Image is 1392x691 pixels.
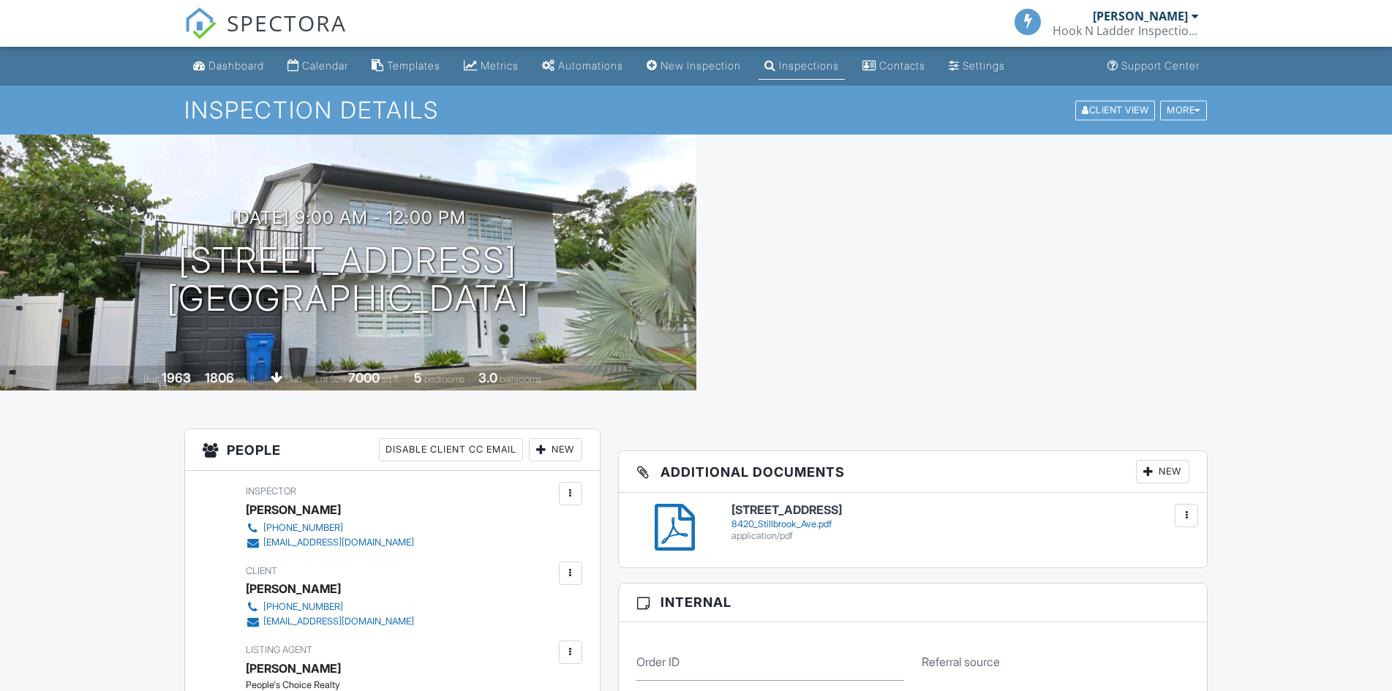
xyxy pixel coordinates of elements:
a: Metrics [458,53,524,80]
a: Contacts [857,53,931,80]
div: 1963 [162,370,191,385]
a: Support Center [1102,53,1205,80]
h3: Internal [619,584,1208,622]
div: Contacts [879,59,925,72]
span: sq.ft. [382,374,400,385]
span: Listing Agent [246,644,312,655]
span: SPECTORA [227,7,347,38]
div: Metrics [481,59,519,72]
div: application/pdf [731,530,1190,542]
div: Templates [387,59,440,72]
div: 1806 [205,370,234,385]
h1: [STREET_ADDRESS] [GEOGRAPHIC_DATA] [167,241,530,319]
a: [STREET_ADDRESS] 8420_Stillbrook_Ave.pdf application/pdf [731,504,1190,541]
div: 8420_Stillbrook_Ave.pdf [731,518,1190,530]
div: New Inspection [661,59,741,72]
h3: Additional Documents [619,451,1208,493]
div: [PHONE_NUMBER] [263,522,343,534]
div: [PERSON_NAME] [246,499,341,521]
div: [PHONE_NUMBER] [263,601,343,613]
a: Settings [943,53,1011,80]
a: [PHONE_NUMBER] [246,600,414,614]
h1: Inspection Details [184,97,1208,123]
div: [EMAIL_ADDRESS][DOMAIN_NAME] [263,537,414,548]
a: Inspections [759,53,845,80]
div: Calendar [302,59,348,72]
span: sq. ft. [236,374,257,385]
div: People's Choice Realty [246,679,426,691]
img: The Best Home Inspection Software - Spectora [184,7,217,39]
div: Disable Client CC Email [379,438,523,461]
a: [PERSON_NAME] [246,657,341,679]
a: [EMAIL_ADDRESS][DOMAIN_NAME] [246,614,414,629]
span: Inspector [246,486,296,496]
div: [PERSON_NAME] [246,578,341,600]
span: bathrooms [500,374,541,385]
div: Support Center [1121,59,1200,72]
span: bedrooms [424,374,464,385]
div: Client View [1075,100,1155,120]
h3: [DATE] 9:00 am - 12:00 pm [230,208,466,227]
h6: [STREET_ADDRESS] [731,504,1190,517]
span: slab [285,374,301,385]
a: Calendar [282,53,354,80]
div: More [1160,100,1207,120]
a: Automations (Basic) [536,53,629,80]
a: Templates [366,53,446,80]
div: 7000 [348,370,380,385]
label: Order ID [636,654,680,670]
div: 3.0 [478,370,497,385]
a: [PHONE_NUMBER] [246,521,414,535]
span: Built [143,374,159,385]
span: Client [246,565,277,576]
div: 5 [414,370,422,385]
a: Client View [1074,104,1159,115]
div: Dashboard [208,59,264,72]
div: New [1136,460,1189,483]
div: Hook N Ladder Inspections [1053,23,1199,38]
a: New Inspection [641,53,747,80]
h3: People [185,429,600,471]
div: [EMAIL_ADDRESS][DOMAIN_NAME] [263,616,414,627]
label: Referral source [922,654,1000,670]
a: [EMAIL_ADDRESS][DOMAIN_NAME] [246,535,414,550]
div: [PERSON_NAME] [1093,9,1188,23]
a: SPECTORA [184,20,347,50]
a: Dashboard [187,53,270,80]
span: Lot Size [315,374,346,385]
div: New [529,438,582,461]
div: Automations [558,59,623,72]
div: Settings [963,59,1005,72]
div: Inspections [779,59,839,72]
